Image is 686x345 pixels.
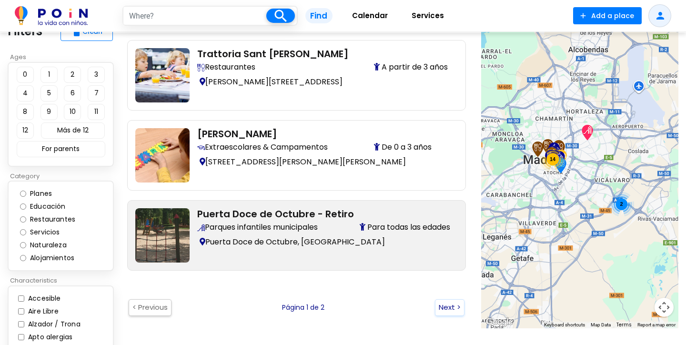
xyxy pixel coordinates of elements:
a: Find [298,4,340,28]
span: Para todas las edades [360,222,450,233]
button: 6 [64,85,81,101]
button: Más de 12 [41,122,105,139]
button: 0 [17,67,34,83]
a: Services [400,4,456,28]
button: Map camera controls [655,298,674,317]
a: nemomarlin-retiro [PERSON_NAME] Encuentra centros educativos, academias y actividades extraescola... [135,128,458,183]
input: Where? [123,7,266,25]
button: 4 [17,85,34,101]
a: Open this area in Google Maps (opens a new window) [484,316,515,328]
a: puerta-doce-de-octubre-retiro Puerta Doce de Octubre - Retiro Encuentra los mejores parques infan... [135,208,458,263]
img: POiN [15,6,88,25]
span: Extraescolares & Campamentos [197,142,328,153]
a: Report a map error [637,322,676,327]
label: Servicios [28,227,70,237]
span: Calendar [348,8,392,23]
button: Add a place [573,7,642,24]
button: Map Data [591,322,611,328]
div: Dos Cielos Madrid by Hermanos Torres [530,142,545,157]
div: Arzábal Retiro [552,141,567,156]
div: Teatro de Títeres del Parque de El Retiro [546,142,562,158]
p: Category [8,172,120,181]
p: Characteristics [8,276,120,285]
button: Next > [435,299,464,316]
span: Parques infantiles municipales [197,222,318,233]
button: 8 [17,104,34,120]
button: 11 [88,104,105,120]
p: [PERSON_NAME][STREET_ADDRESS] [197,75,450,89]
p: Página 1 de 2 [282,303,324,313]
img: puerta-doce-de-octubre-retiro [135,208,190,263]
img: Encuentra los mejores parques infantiles públicos para disfrutar al aire libre con niños. Más de ... [197,224,205,232]
button: 1 [40,67,58,83]
button: 5 [40,85,58,101]
label: Naturaleza [28,240,76,250]
span: Restaurantes [197,61,255,73]
label: Aire Libre [26,306,59,316]
label: Alzador / Trona [26,319,81,329]
img: Descubre restaurantes family-friendly con zonas infantiles, tronas, menús para niños y espacios a... [197,64,205,71]
label: Apto alergias [26,332,72,342]
i: search [272,8,289,24]
button: < Previous [129,299,171,316]
div: Celicioso Retiro [551,140,566,155]
p: Ages [8,52,120,62]
span: 2 [620,201,623,207]
label: Educación [28,202,75,212]
div: Quiosco Puerta de Alcalá - Retiro [580,125,595,140]
a: trattoria-sant-arcangelo Trattoria Sant [PERSON_NAME] Descubre restaurantes family-friendly con z... [135,48,458,102]
label: Accesible [26,294,61,304]
label: Planes [28,189,61,199]
button: For parents [17,141,105,157]
p: [STREET_ADDRESS][PERSON_NAME][PERSON_NAME] [197,155,450,169]
button: 2 [64,67,81,83]
button: 10 [64,104,81,120]
span: 14 [550,156,555,162]
a: Calendar [340,4,400,28]
img: trattoria-sant-arcangelo [135,48,190,102]
label: Restaurantes [28,214,85,224]
div: Celicioso Barquillo [540,139,555,154]
h2: Puerta Doce de Octubre - Retiro [197,208,450,220]
span: Find [305,8,332,24]
img: Encuentra centros educativos, academias y actividades extraescolares para niños de 0 a 10 años. F... [197,144,205,152]
div: Real Teatro de Retiro [553,158,568,173]
img: Google [484,316,515,328]
button: 7 [88,85,105,101]
a: Terms (opens in new tab) [616,321,632,328]
h2: [PERSON_NAME] [197,128,450,140]
button: 9 [40,104,58,120]
img: nemomarlin-retiro [135,128,190,183]
h2: Trattoria Sant [PERSON_NAME] [197,48,450,60]
button: 3 [88,67,105,83]
label: Alojamientos [28,253,84,263]
span: De 0 a 3 años [374,142,450,153]
p: Puerta Doce de Octubre, [GEOGRAPHIC_DATA] [197,235,450,249]
button: 12 [17,122,34,139]
span: A partir de 3 años [374,61,450,73]
span: Services [407,8,448,23]
button: Keyboard shortcuts [544,322,585,328]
